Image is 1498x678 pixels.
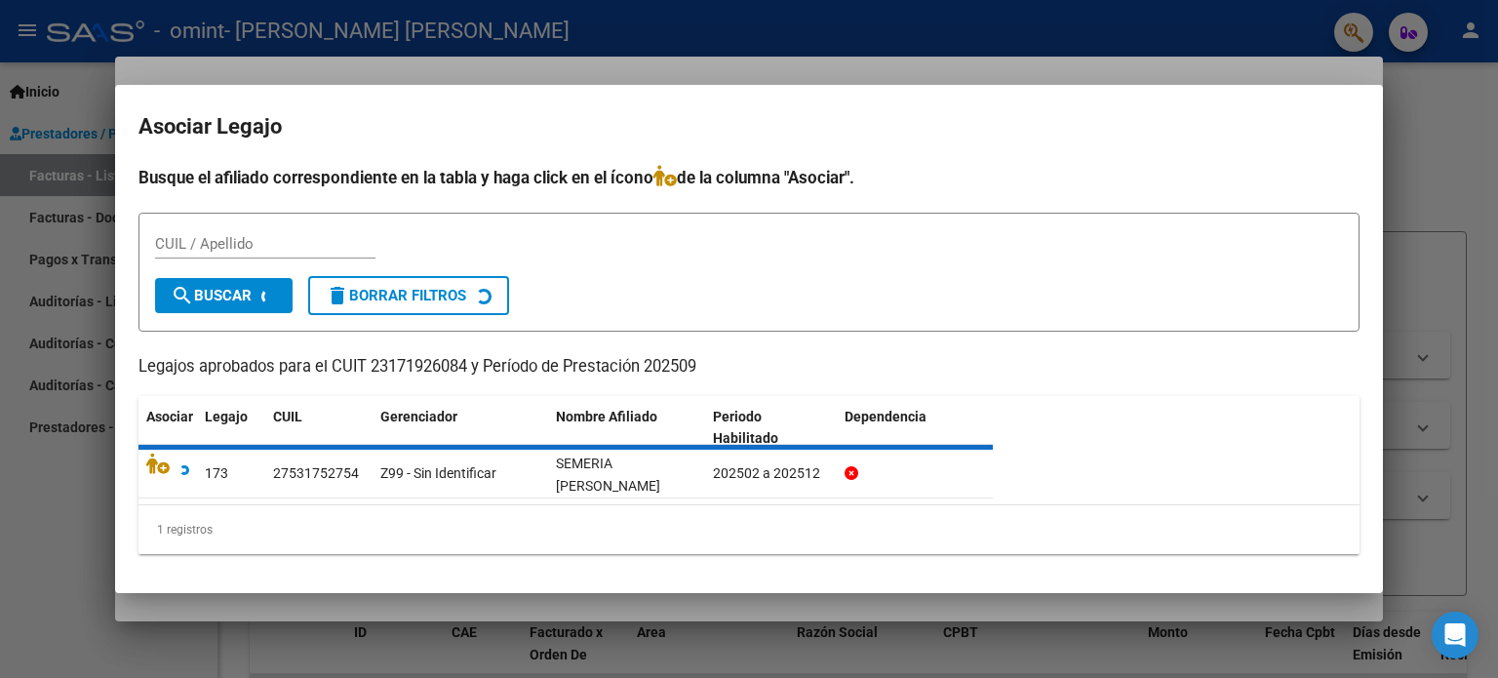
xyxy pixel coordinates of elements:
span: Dependencia [845,409,926,424]
mat-icon: delete [326,284,349,307]
datatable-header-cell: Periodo Habilitado [705,396,837,460]
datatable-header-cell: Nombre Afiliado [548,396,705,460]
span: Borrar Filtros [326,287,466,304]
datatable-header-cell: Asociar [138,396,197,460]
datatable-header-cell: Legajo [197,396,265,460]
span: Nombre Afiliado [556,409,657,424]
mat-icon: search [171,284,194,307]
span: Buscar [171,287,252,304]
p: Legajos aprobados para el CUIT 23171926084 y Período de Prestación 202509 [138,355,1360,379]
span: Periodo Habilitado [713,409,778,447]
span: Gerenciador [380,409,457,424]
div: Open Intercom Messenger [1432,612,1478,658]
span: Z99 - Sin Identificar [380,465,496,481]
span: 173 [205,465,228,481]
h4: Busque el afiliado correspondiente en la tabla y haga click en el ícono de la columna "Asociar". [138,165,1360,190]
span: Asociar [146,409,193,424]
datatable-header-cell: Dependencia [837,396,994,460]
button: Borrar Filtros [308,276,509,315]
datatable-header-cell: Gerenciador [373,396,548,460]
div: 1 registros [138,505,1360,554]
span: CUIL [273,409,302,424]
div: 27531752754 [273,462,359,485]
h2: Asociar Legajo [138,108,1360,145]
span: Legajo [205,409,248,424]
span: SEMERIA LOBOS BRIANA [556,456,660,494]
button: Buscar [155,278,293,313]
datatable-header-cell: CUIL [265,396,373,460]
div: 202502 a 202512 [713,462,829,485]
